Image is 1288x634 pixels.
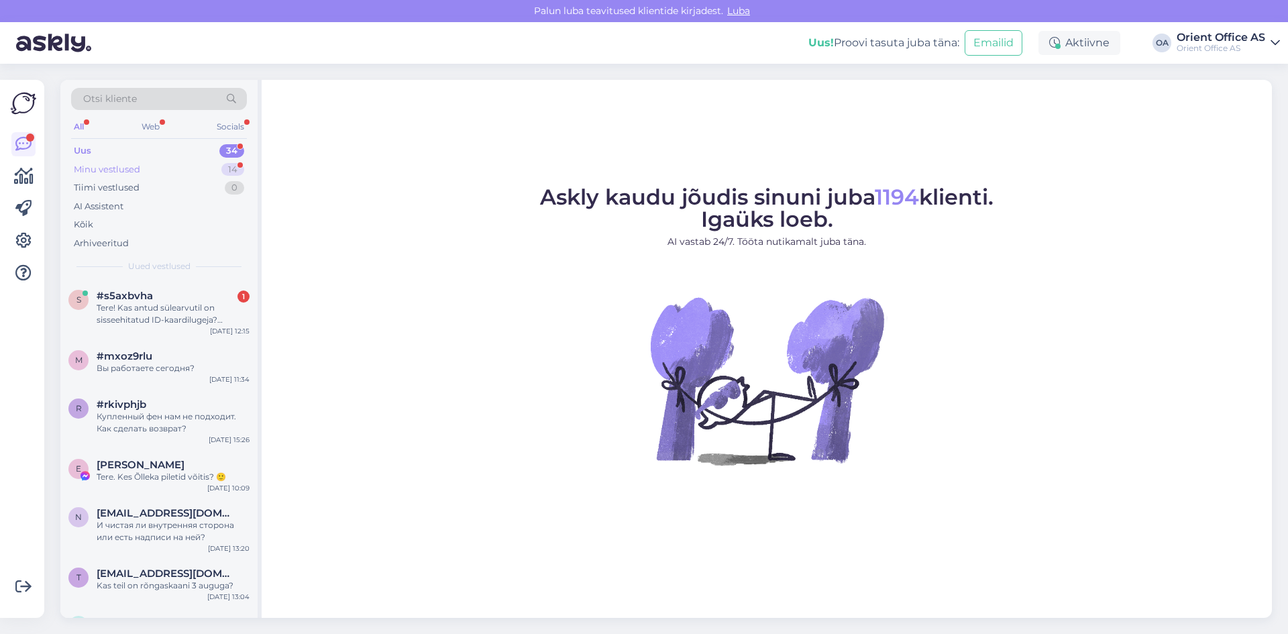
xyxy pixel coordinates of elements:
[1152,34,1171,52] div: OA
[74,237,129,250] div: Arhiveeritud
[76,403,82,413] span: r
[74,163,140,176] div: Minu vestlused
[540,235,994,249] p: AI vastab 24/7. Tööta nutikamalt juba täna.
[97,471,250,483] div: Tere. Kes Õlleka piletid võitis? 🙂
[76,572,81,582] span: t
[540,184,994,232] span: Askly kaudu jõudis sinuni juba klienti. Igaüks loeb.
[209,374,250,384] div: [DATE] 11:34
[76,464,81,474] span: E
[214,118,247,136] div: Socials
[210,326,250,336] div: [DATE] 12:15
[128,260,191,272] span: Uued vestlused
[237,290,250,303] div: 1
[208,543,250,553] div: [DATE] 13:20
[965,30,1022,56] button: Emailid
[97,568,236,580] span: timakova.katrin@gmail.com
[221,163,244,176] div: 14
[97,362,250,374] div: Вы работаете сегодня?
[1038,31,1120,55] div: Aktiivne
[225,181,244,195] div: 0
[219,144,244,158] div: 34
[97,580,250,592] div: Kas teil on rõngaskaani 3 auguga?
[97,616,152,628] span: #vzqo1u87
[723,5,754,17] span: Luba
[1177,32,1280,54] a: Orient Office ASOrient Office AS
[75,512,82,522] span: n
[1177,43,1265,54] div: Orient Office AS
[76,295,81,305] span: s
[71,118,87,136] div: All
[74,200,123,213] div: AI Assistent
[97,459,184,471] span: Eva-Maria Virnas
[97,290,153,302] span: #s5axbvha
[139,118,162,136] div: Web
[74,181,140,195] div: Tiimi vestlused
[97,302,250,326] div: Tere! Kas antud sülearvutil on sisseehitatud ID-kaardilugeja? LENOVO L16 G1 U5-125U: [URL][DOMAIN...
[808,35,959,51] div: Proovi tasuta juba täna:
[74,144,91,158] div: Uus
[97,350,152,362] span: #mxoz9rlu
[808,36,834,49] b: Uus!
[207,483,250,493] div: [DATE] 10:09
[97,507,236,519] span: natalyamam3@gmail.com
[83,92,137,106] span: Otsi kliente
[646,260,888,501] img: No Chat active
[97,519,250,543] div: И чистая ли внутренняя сторона или есть надписи на ней?
[97,399,146,411] span: #rkivphjb
[209,435,250,445] div: [DATE] 15:26
[97,411,250,435] div: Купленный фен нам не подходит. Как сделать возврат?
[75,355,83,365] span: m
[11,91,36,116] img: Askly Logo
[207,592,250,602] div: [DATE] 13:04
[74,218,93,231] div: Kõik
[1177,32,1265,43] div: Orient Office AS
[875,184,919,210] span: 1194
